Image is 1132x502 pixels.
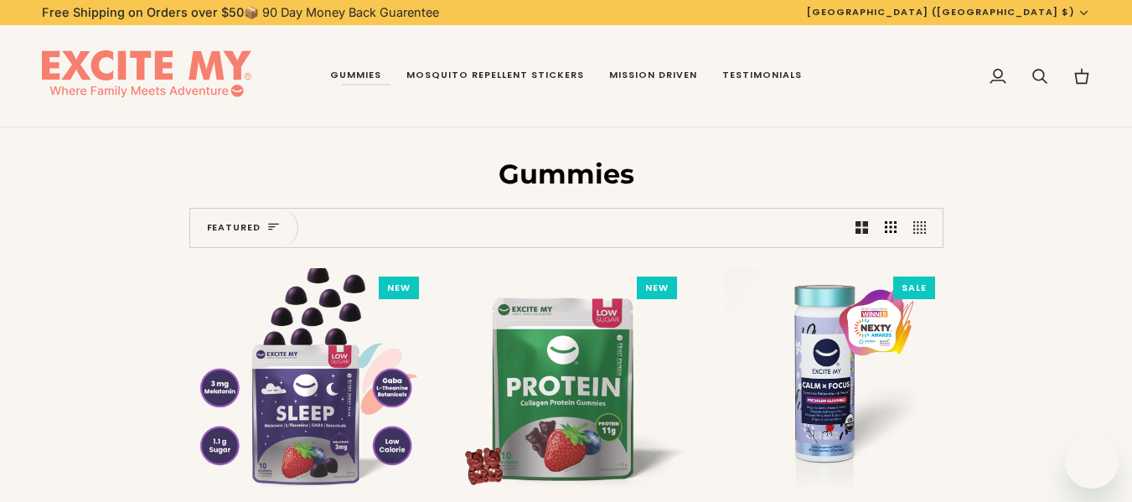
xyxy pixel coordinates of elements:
[190,209,298,247] button: Sort
[1065,435,1119,489] iframe: Button to launch messaging window
[207,220,261,235] span: Featured
[189,158,943,191] h1: Gummies
[394,25,597,127] a: Mosquito Repellent Stickers
[597,25,710,127] a: Mission Driven
[609,69,697,82] span: Mission Driven
[379,277,419,300] div: NEW
[42,50,251,102] img: EXCITE MY®
[794,5,1103,19] button: [GEOGRAPHIC_DATA] ([GEOGRAPHIC_DATA] $)
[710,25,814,127] a: Testimonials
[905,209,943,247] button: Show 4 products per row
[722,69,802,82] span: Testimonials
[42,3,439,22] p: 📦 90 Day Money Back Guarentee
[406,69,584,82] span: Mosquito Repellent Stickers
[318,25,394,127] a: Gummies
[330,69,381,82] span: Gummies
[893,277,935,300] div: SALE
[847,209,876,247] button: Show 2 products per row
[876,209,906,247] button: Show 3 products per row
[42,5,244,19] strong: Free Shipping on Orders over $50
[637,277,677,300] div: NEW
